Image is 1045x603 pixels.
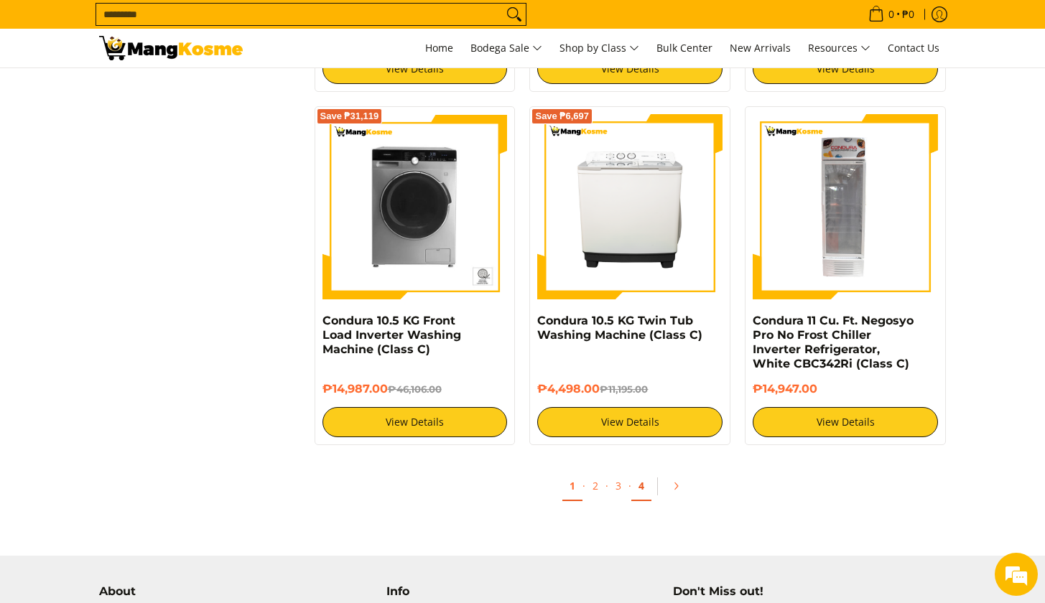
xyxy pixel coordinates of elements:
[537,114,723,299] img: Condura 10.5 KG Twin Tub Washing Machine (Class C)
[322,407,508,437] a: View Details
[470,39,542,57] span: Bodega Sale
[656,41,712,55] span: Bulk Center
[322,314,461,356] a: Condura 10.5 KG Front Load Inverter Washing Machine (Class C)
[537,54,723,84] a: View Details
[503,4,526,25] button: Search
[753,54,938,84] a: View Details
[673,584,946,599] h4: Don't Miss out!
[753,407,938,437] a: View Details
[753,382,938,396] h6: ₱14,947.00
[307,467,954,513] ul: Pagination
[582,479,585,492] span: ·
[99,36,243,60] img: Class C Home &amp; Business Appliances: Up to 70% Off l Mang Kosme
[723,29,798,67] a: New Arrivals
[605,479,608,492] span: ·
[537,407,723,437] a: View Details
[559,39,639,57] span: Shop by Class
[552,29,646,67] a: Shop by Class
[600,383,648,395] del: ₱11,195.00
[388,383,442,395] del: ₱46,106.00
[463,29,549,67] a: Bodega Sale
[537,382,723,396] h6: ₱4,498.00
[900,9,916,19] span: ₱0
[562,472,582,501] a: 1
[864,6,919,22] span: •
[418,29,460,67] a: Home
[753,114,938,299] img: Condura 11 Cu. Ft. Negosyo Pro No Frost Chiller Inverter Refrigerator, White CBC342Ri (Class C)
[320,112,379,121] span: Save ₱31,119
[322,54,508,84] a: View Details
[888,41,939,55] span: Contact Us
[535,112,589,121] span: Save ₱6,697
[753,314,914,370] a: Condura 11 Cu. Ft. Negosyo Pro No Frost Chiller Inverter Refrigerator, White CBC342Ri (Class C)
[425,41,453,55] span: Home
[649,29,720,67] a: Bulk Center
[99,584,372,599] h4: About
[322,382,508,396] h6: ₱14,987.00
[257,29,947,67] nav: Main Menu
[631,472,651,501] a: 4
[801,29,878,67] a: Resources
[886,9,896,19] span: 0
[608,472,628,500] a: 3
[322,114,508,299] img: Condura 10.5 KG Front Load Inverter Washing Machine (Class C)
[628,479,631,492] span: ·
[537,314,702,342] a: Condura 10.5 KG Twin Tub Washing Machine (Class C)
[730,41,791,55] span: New Arrivals
[585,472,605,500] a: 2
[386,584,659,599] h4: Info
[808,39,870,57] span: Resources
[881,29,947,67] a: Contact Us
